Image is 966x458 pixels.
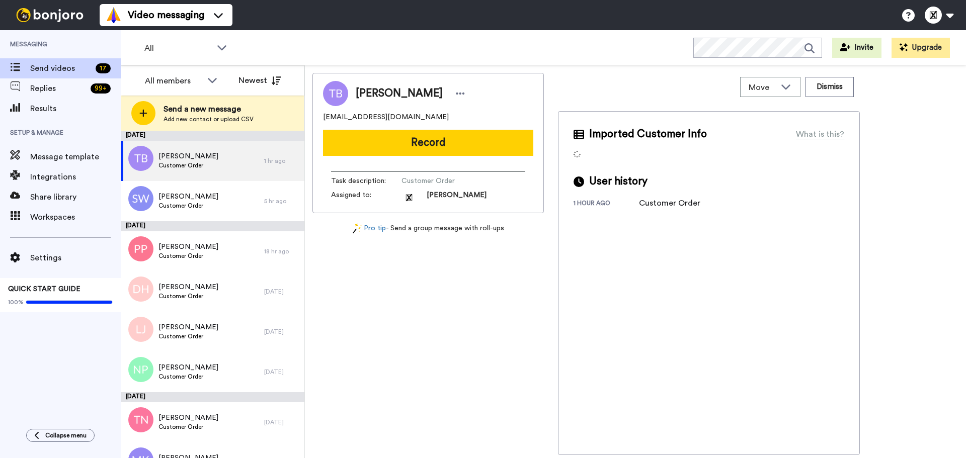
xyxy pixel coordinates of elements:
span: [PERSON_NAME] [158,413,218,423]
span: Message template [30,151,121,163]
span: Collapse menu [45,431,87,439]
img: tb.png [128,146,153,171]
div: - Send a group message with roll-ups [312,223,544,234]
span: Send videos [30,62,92,74]
div: 1 hour ago [574,199,639,209]
div: 5 hr ago [264,197,299,205]
button: Collapse menu [26,429,95,442]
span: Results [30,103,121,115]
span: [PERSON_NAME] [356,86,443,101]
button: Upgrade [892,38,950,58]
span: Assigned to: [331,190,401,205]
span: Customer Order [401,176,497,186]
div: Customer Order [639,197,700,209]
div: 17 [96,63,111,73]
span: Customer Order [158,292,218,300]
span: Send a new message [164,103,254,115]
img: acc67f36-2f93-491b-82ae-c3cd3afd44d5-1717122925.jpg [401,190,417,205]
span: Customer Order [158,373,218,381]
span: Settings [30,252,121,264]
div: [DATE] [264,328,299,336]
span: Add new contact or upload CSV [164,115,254,123]
span: Move [749,81,776,94]
img: vm-color.svg [106,7,122,23]
span: Customer Order [158,423,218,431]
span: Share library [30,191,121,203]
button: Dismiss [806,77,854,97]
img: pp.png [128,236,153,261]
span: Customer Order [158,332,218,340]
div: All members [145,75,202,87]
button: Newest [231,70,289,90]
img: sw.png [128,186,153,211]
span: Integrations [30,171,121,183]
div: [DATE] [121,392,304,402]
div: [DATE] [264,368,299,376]
span: [PERSON_NAME] [158,151,218,161]
span: Task description : [331,176,401,186]
div: [DATE] [264,288,299,296]
span: [PERSON_NAME] [158,322,218,332]
span: [PERSON_NAME] [158,282,218,292]
span: [PERSON_NAME] [158,362,218,373]
span: User history [589,174,648,189]
span: Replies [30,82,87,95]
span: [PERSON_NAME] [158,242,218,252]
a: Pro tip [353,223,386,234]
img: bj-logo-header-white.svg [12,8,88,22]
div: [DATE] [264,418,299,426]
div: [DATE] [121,221,304,231]
span: QUICK START GUIDE [8,286,80,293]
span: [PERSON_NAME] [427,190,487,205]
img: np.png [128,357,153,382]
span: Customer Order [158,161,218,169]
img: magic-wand.svg [353,223,362,234]
button: Record [323,130,533,156]
span: Customer Order [158,252,218,260]
div: [DATE] [121,131,304,141]
span: [PERSON_NAME] [158,192,218,202]
div: 18 hr ago [264,247,299,255]
span: Video messaging [128,8,204,22]
span: [EMAIL_ADDRESS][DOMAIN_NAME] [323,112,449,122]
img: lj.png [128,317,153,342]
button: Invite [832,38,881,58]
span: Workspaces [30,211,121,223]
span: Customer Order [158,202,218,210]
span: Imported Customer Info [589,127,707,142]
img: Image of Tanya Bettinzoli [323,81,348,106]
img: dh.png [128,277,153,302]
div: What is this? [796,128,844,140]
div: 1 hr ago [264,157,299,165]
span: All [144,42,212,54]
img: tn.png [128,407,153,432]
span: 100% [8,298,24,306]
div: 99 + [91,83,111,94]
